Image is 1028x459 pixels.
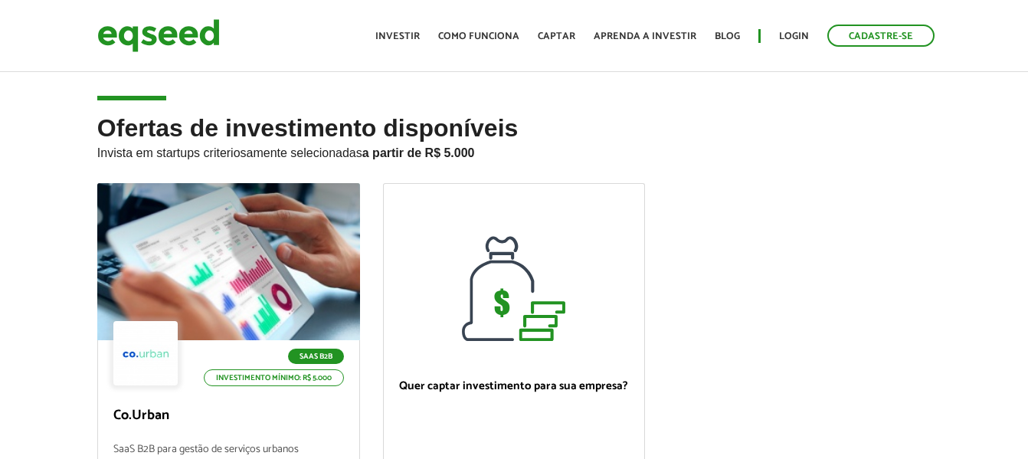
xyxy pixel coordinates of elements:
p: Quer captar investimento para sua empresa? [399,379,630,393]
a: Login [779,31,809,41]
a: Blog [715,31,740,41]
a: Investir [375,31,420,41]
a: Cadastre-se [827,25,935,47]
p: Co.Urban [113,408,344,425]
a: Como funciona [438,31,519,41]
img: EqSeed [97,15,220,56]
p: Invista em startups criteriosamente selecionadas [97,142,931,160]
h2: Ofertas de investimento disponíveis [97,115,931,183]
a: Aprenda a investir [594,31,696,41]
p: Investimento mínimo: R$ 5.000 [204,369,344,386]
strong: a partir de R$ 5.000 [362,146,475,159]
p: SaaS B2B [288,349,344,364]
a: Captar [538,31,575,41]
